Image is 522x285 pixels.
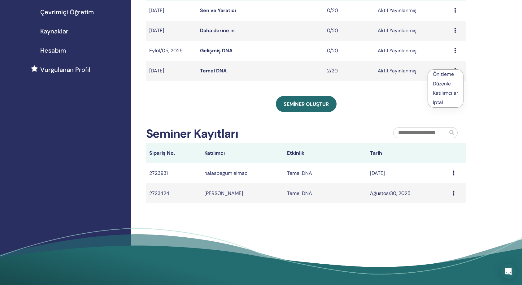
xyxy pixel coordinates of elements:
[146,127,238,141] h2: Seminer Kayıtları
[367,163,450,183] td: [DATE]
[200,7,236,14] a: Sen ve Yaratıcı
[146,163,201,183] td: 2723931
[146,41,197,61] td: Eylül/05, 2025
[284,163,367,183] td: Temel DNA
[40,7,94,17] span: Çevrimiçi Öğretim
[375,61,451,81] td: Aktif Yayınlanmış
[146,143,201,163] th: Sipariş No.
[367,183,450,203] td: Ağustos/30, 2025
[375,41,451,61] td: Aktif Yayınlanmış
[146,1,197,21] td: [DATE]
[201,143,284,163] th: Katılımcı
[201,163,284,183] td: halasbegum elmaci
[146,183,201,203] td: 2723424
[40,46,66,55] span: Hesabım
[200,47,233,54] a: Gelişmiş DNA
[40,27,68,36] span: Kaynaklar
[367,143,450,163] th: Tarih
[433,99,458,106] p: İptal
[324,21,375,41] td: 0/20
[146,61,197,81] td: [DATE]
[433,71,454,77] a: Önizleme
[433,80,451,87] a: Düzenle
[324,41,375,61] td: 0/20
[40,65,90,74] span: Vurgulanan Profil
[276,96,337,112] a: SEMİNER OLUŞTUR
[324,1,375,21] td: 0/20
[284,143,367,163] th: Etkinlik
[201,183,284,203] td: [PERSON_NAME]
[200,67,227,74] a: Temel DNA
[284,183,367,203] td: Temel DNA
[375,21,451,41] td: Aktif Yayınlanmış
[324,61,375,81] td: 2/20
[200,27,235,34] a: Daha derine in
[284,101,329,107] span: SEMİNER OLUŞTUR
[375,1,451,21] td: Aktif Yayınlanmış
[146,21,197,41] td: [DATE]
[501,264,516,279] div: Intercom Messenger'ı Aç
[433,90,458,96] a: Katılımcılar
